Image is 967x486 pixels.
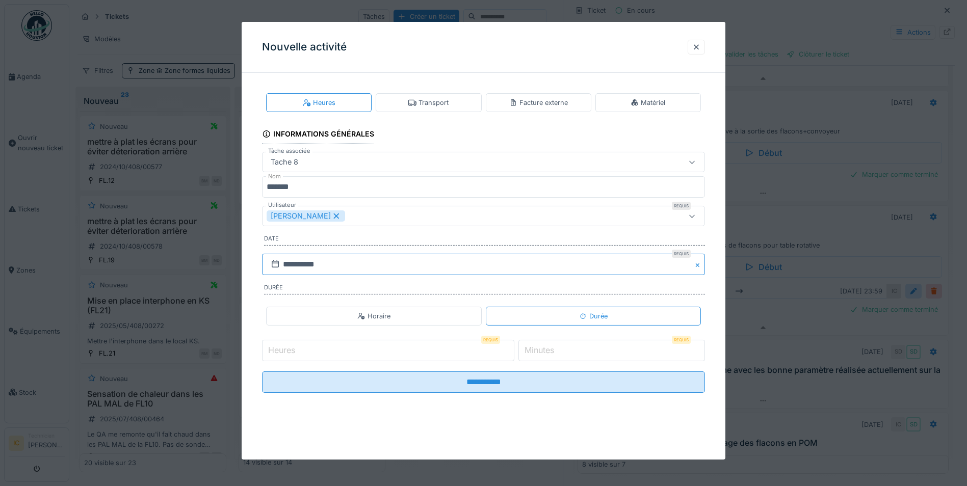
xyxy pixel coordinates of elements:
[266,201,298,209] label: Utilisateur
[264,283,705,294] label: Durée
[672,250,691,258] div: Requis
[262,41,347,53] h3: Nouvelle activité
[408,98,449,107] div: Transport
[267,210,345,222] div: [PERSON_NAME]
[509,98,568,107] div: Facture externe
[266,147,312,155] label: Tâche associée
[303,98,335,107] div: Heures
[579,311,608,321] div: Durée
[266,344,297,356] label: Heures
[267,156,302,168] div: Tache 8
[481,336,500,344] div: Requis
[264,234,705,246] label: Date
[631,98,665,107] div: Matériel
[357,311,390,321] div: Horaire
[266,172,283,181] label: Nom
[672,202,691,210] div: Requis
[262,126,374,144] div: Informations générales
[694,254,705,275] button: Close
[522,344,556,356] label: Minutes
[672,336,691,344] div: Requis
